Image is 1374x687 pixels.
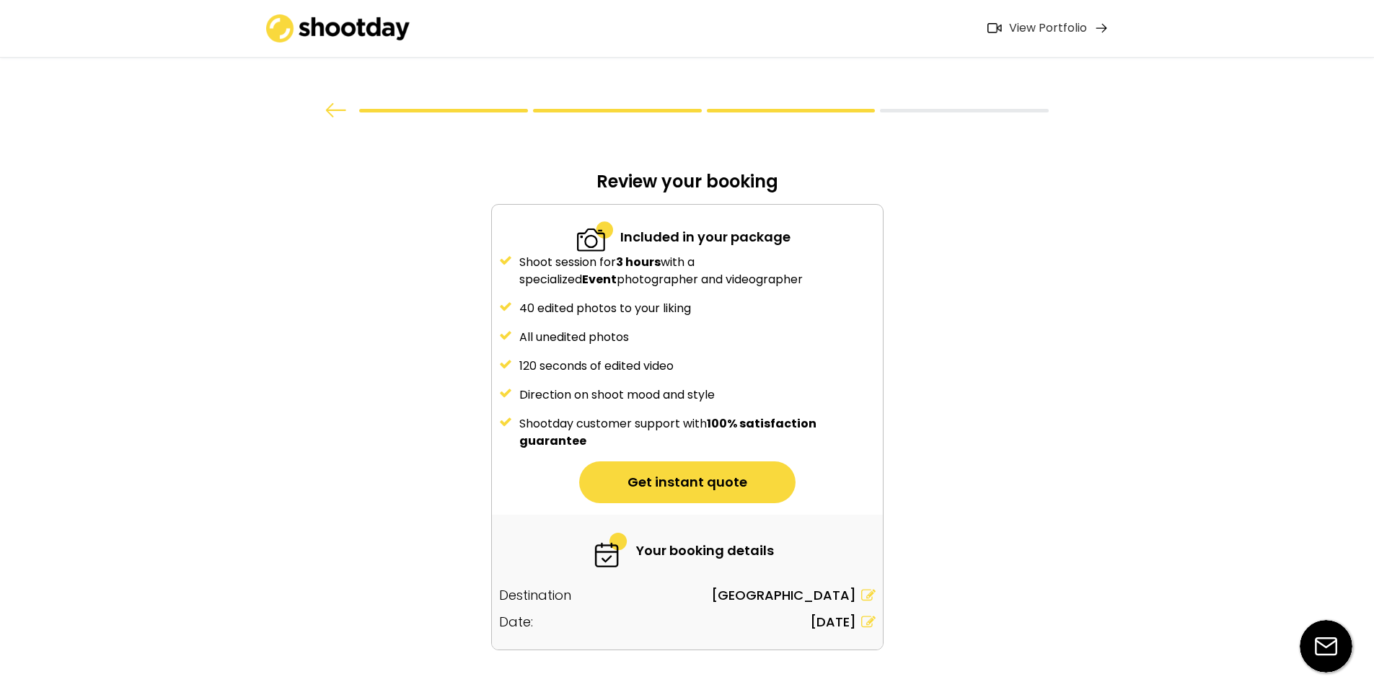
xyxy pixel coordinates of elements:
[616,254,661,270] strong: 3 hours
[636,541,774,560] div: Your booking details
[519,415,876,450] div: Shootday customer support with
[519,300,876,317] div: 40 edited photos to your liking
[577,219,613,254] img: 2-specialized.svg
[499,585,571,605] div: Destination
[491,170,884,204] div: Review your booking
[519,415,819,449] strong: 100% satisfaction guarantee
[1300,620,1352,673] img: email-icon%20%281%29.svg
[519,386,876,404] div: Direction on shoot mood and style
[519,329,876,346] div: All unedited photos
[266,14,410,43] img: shootday_logo.png
[810,612,856,631] div: [DATE]
[579,461,796,503] button: Get instant quote
[987,23,1002,33] img: Icon%20feather-video%402x.png
[325,103,347,118] img: arrow%20back.svg
[519,254,876,288] div: Shoot session for with a specialized photographer and videographer
[620,227,791,247] div: Included in your package
[593,533,629,567] img: 6-fast.svg
[711,585,856,605] div: [GEOGRAPHIC_DATA]
[582,271,617,288] strong: Event
[1009,21,1087,36] div: View Portfolio
[499,612,533,631] div: Date:
[519,358,876,375] div: 120 seconds of edited video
